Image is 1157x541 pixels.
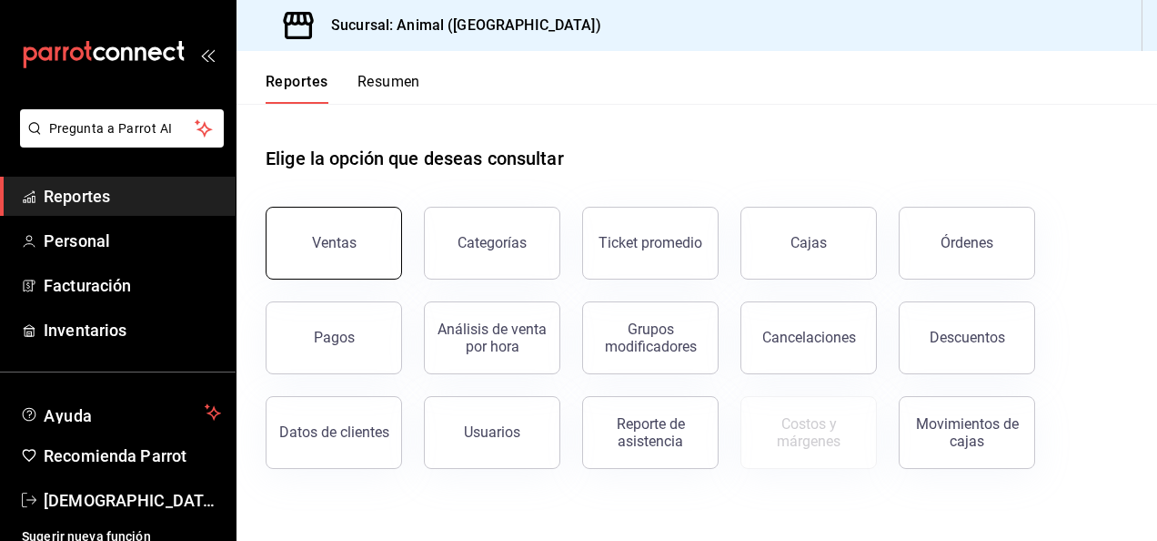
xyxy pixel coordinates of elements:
[44,444,221,468] span: Recomienda Parrot
[357,73,420,104] button: Resumen
[44,273,221,298] span: Facturación
[594,415,707,450] div: Reporte de asistencia
[599,234,702,251] div: Ticket promedio
[740,207,877,280] button: Cajas
[44,488,221,513] span: [DEMOGRAPHIC_DATA][PERSON_NAME]
[317,15,601,36] h3: Sucursal: Animal ([GEOGRAPHIC_DATA])
[424,396,560,469] button: Usuarios
[266,145,564,172] h1: Elige la opción que deseas consultar
[740,301,877,374] button: Cancelaciones
[424,207,560,280] button: Categorías
[266,73,328,104] button: Reportes
[49,119,196,138] span: Pregunta a Parrot AI
[44,402,197,424] span: Ayuda
[899,207,1035,280] button: Órdenes
[266,73,420,104] div: navigation tabs
[899,396,1035,469] button: Movimientos de cajas
[266,207,402,280] button: Ventas
[464,424,520,441] div: Usuarios
[582,207,719,280] button: Ticket promedio
[20,109,224,148] button: Pregunta a Parrot AI
[44,318,221,342] span: Inventarios
[314,329,355,346] div: Pagos
[911,415,1023,450] div: Movimientos de cajas
[312,234,357,251] div: Ventas
[424,301,560,374] button: Análisis de venta por hora
[941,234,993,251] div: Órdenes
[594,321,707,355] div: Grupos modificadores
[458,234,527,251] div: Categorías
[582,301,719,374] button: Grupos modificadores
[740,396,877,469] button: Contrata inventarios para ver este reporte
[790,234,827,251] div: Cajas
[930,329,1005,346] div: Descuentos
[752,415,865,450] div: Costos y márgenes
[582,396,719,469] button: Reporte de asistencia
[44,229,221,253] span: Personal
[200,47,215,62] button: open_drawer_menu
[279,424,389,441] div: Datos de clientes
[266,396,402,469] button: Datos de clientes
[436,321,548,355] div: Análisis de venta por hora
[266,301,402,374] button: Pagos
[899,301,1035,374] button: Descuentos
[762,329,856,346] div: Cancelaciones
[44,184,221,209] span: Reportes
[13,132,224,151] a: Pregunta a Parrot AI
